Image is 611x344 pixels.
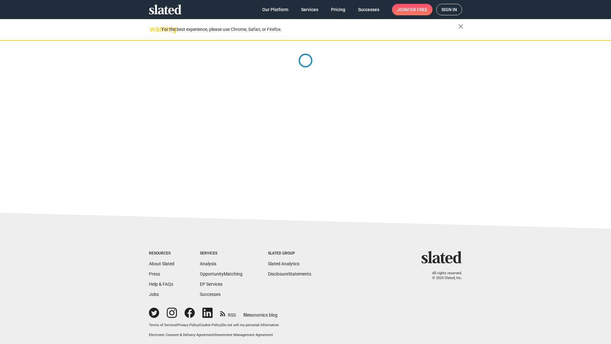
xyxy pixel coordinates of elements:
[457,23,465,30] mat-icon: close
[149,333,214,337] a: Electronic Consent & Delivery Agreement
[407,4,427,15] span: for free
[243,307,277,318] a: filmonomics blog
[149,271,160,276] a: Press
[268,271,311,276] a: DisclosureStatements
[162,25,458,34] div: For the best experience, please use Chrome, Safari, or Firefox.
[149,292,159,297] a: Jobs
[215,333,273,337] a: Investment Management Agreement
[200,323,221,327] a: Cookie Policy
[150,25,157,33] mat-icon: warning
[149,261,174,266] a: About Slated
[243,312,251,318] span: film
[397,4,427,15] span: Join
[358,4,379,15] span: Successes
[392,4,432,15] a: Joinfor free
[262,4,288,15] span: Our Platform
[177,323,199,327] a: Privacy Policy
[221,323,222,327] span: |
[222,323,279,328] button: Do not sell my personal information
[149,251,174,256] div: Resources
[268,251,311,256] div: Slated Group
[257,4,293,15] a: Our Platform
[200,271,242,276] a: OpportunityMatching
[176,323,177,327] span: |
[296,4,323,15] a: Services
[220,308,236,318] a: RSS
[200,292,221,297] a: Successes
[326,4,350,15] a: Pricing
[214,333,215,337] span: |
[200,251,242,256] div: Services
[301,4,318,15] span: Services
[425,271,462,280] p: All rights reserved. © 2025 Slated, Inc.
[268,261,299,266] a: Slated Analytics
[149,282,173,287] a: Help & FAQs
[436,4,462,15] a: Sign in
[149,323,176,327] a: Terms of Service
[199,323,200,327] span: |
[331,4,345,15] span: Pricing
[441,4,457,15] span: Sign in
[353,4,384,15] a: Successes
[200,261,216,266] a: Analysis
[200,282,222,287] a: EP Services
